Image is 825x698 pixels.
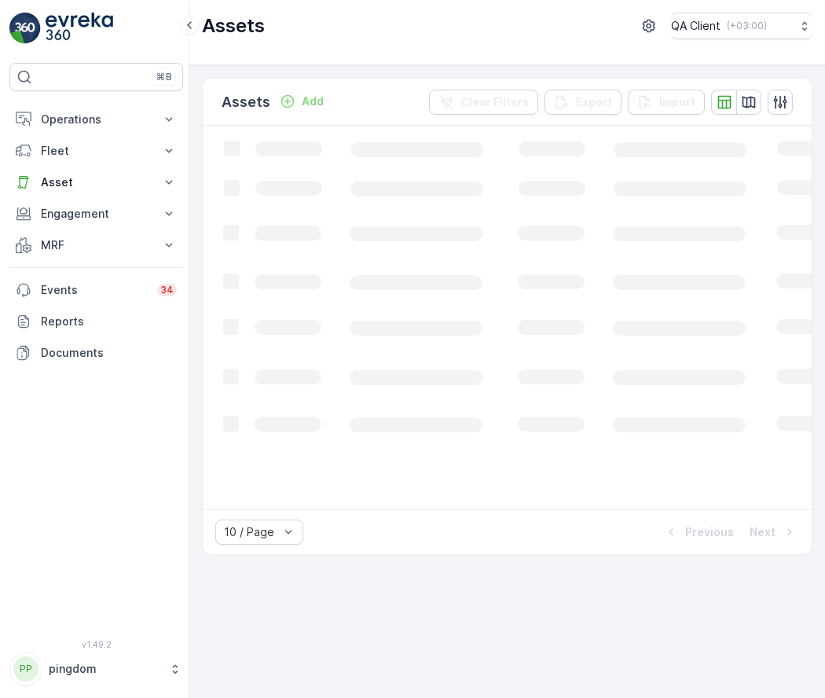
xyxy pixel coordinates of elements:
[9,13,41,44] img: logo
[41,143,152,159] p: Fleet
[429,90,538,115] button: Clear Filters
[41,282,148,298] p: Events
[9,167,183,198] button: Asset
[9,306,183,337] a: Reports
[659,94,695,110] p: Import
[576,94,612,110] p: Export
[46,13,113,44] img: logo_light-DOdMpM7g.png
[49,661,161,677] p: pingdom
[628,90,705,115] button: Import
[544,90,621,115] button: Export
[460,94,529,110] p: Clear Filters
[160,284,174,296] p: 34
[9,640,183,649] span: v 1.49.2
[9,337,183,369] a: Documents
[41,314,177,329] p: Reports
[662,523,735,542] button: Previous
[9,135,183,167] button: Fleet
[222,91,270,113] p: Assets
[671,13,812,39] button: QA Client(+03:00)
[9,230,183,261] button: MRF
[750,524,775,540] p: Next
[273,92,330,111] button: Add
[13,656,38,681] div: PP
[41,237,152,253] p: MRF
[41,345,177,361] p: Documents
[9,652,183,685] button: PPpingdom
[202,13,265,39] p: Assets
[41,174,152,190] p: Asset
[748,523,799,542] button: Next
[156,71,172,83] p: ⌘B
[41,112,152,127] p: Operations
[9,198,183,230] button: Engagement
[41,206,152,222] p: Engagement
[685,524,734,540] p: Previous
[671,18,720,34] p: QA Client
[9,104,183,135] button: Operations
[9,274,183,306] a: Events34
[302,94,324,109] p: Add
[727,20,767,32] p: ( +03:00 )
